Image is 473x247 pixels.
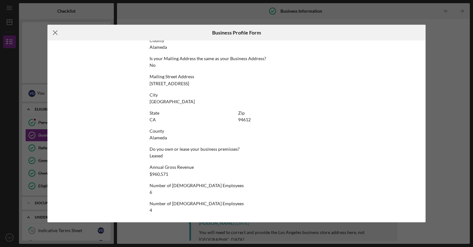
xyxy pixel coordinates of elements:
div: State [150,111,235,116]
div: [STREET_ADDRESS] [150,81,189,86]
div: 6 [150,190,152,195]
div: Is your Mailing Address the same as your Business Address? [150,56,323,61]
div: Mailing Street Address [150,74,323,79]
div: $960,571 [150,172,168,177]
h6: Business Profile Form [212,30,261,35]
div: No [150,63,156,68]
div: County [150,38,323,43]
div: Number of [DEMOGRAPHIC_DATA] Employees [150,183,323,188]
div: 4 [150,208,152,213]
div: City [150,92,323,98]
div: Zip [238,111,323,116]
div: Alameda [150,45,167,50]
div: Do you own or lease your business premisses? [150,147,323,152]
div: 94612 [238,117,251,122]
div: County [150,129,323,134]
div: CA [150,117,156,122]
div: Alameda [150,135,167,140]
div: Annual Gross Revenue [150,165,323,170]
div: [GEOGRAPHIC_DATA] [150,99,195,104]
div: Leased [150,153,163,158]
div: Number of [DEMOGRAPHIC_DATA] Employees [150,201,323,206]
